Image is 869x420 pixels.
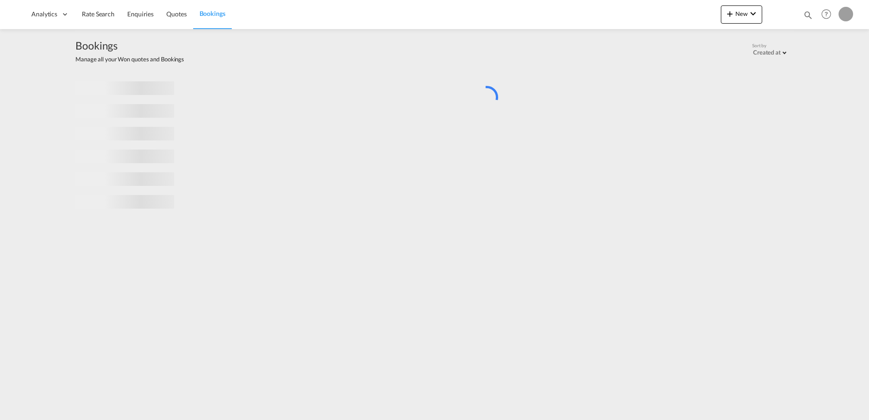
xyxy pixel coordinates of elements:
button: icon-plus 400-fgNewicon-chevron-down [721,5,762,24]
span: Enquiries [127,10,154,18]
md-icon: icon-chevron-down [748,8,759,19]
div: icon-magnify [803,10,813,24]
span: New [724,10,759,17]
span: Analytics [31,10,57,19]
span: Bookings [200,10,225,17]
div: Created at [753,49,781,56]
span: Manage all your Won quotes and Bookings [75,55,184,63]
md-icon: icon-magnify [803,10,813,20]
div: Help [819,6,839,23]
span: Bookings [75,38,184,53]
span: Sort by [752,42,766,49]
span: Rate Search [82,10,115,18]
md-icon: icon-plus 400-fg [724,8,735,19]
span: Quotes [166,10,186,18]
span: Help [819,6,834,22]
